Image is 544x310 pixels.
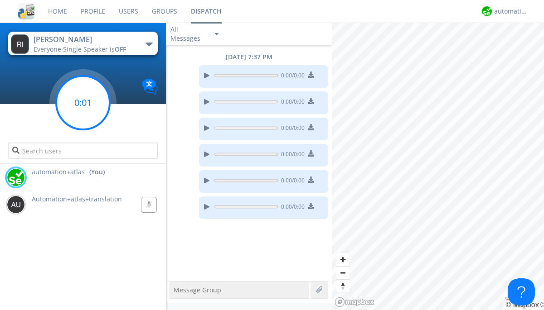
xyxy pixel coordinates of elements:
span: automation+atlas [32,167,85,176]
button: Zoom out [336,266,350,279]
button: Toggle attribution [505,297,513,300]
span: Single Speaker is [63,45,126,53]
div: (You) [89,167,105,176]
img: caret-down-sm.svg [215,33,219,35]
a: Mapbox [505,301,539,309]
div: Everyone · [34,45,136,54]
img: download media button [308,203,314,209]
div: [PERSON_NAME] [34,34,136,45]
button: Zoom in [336,253,350,266]
span: 0:00 / 0:00 [278,150,305,160]
div: All Messages [170,25,207,43]
img: d2d01cd9b4174d08988066c6d424eccd [482,6,492,16]
img: download media button [308,98,314,104]
input: Search users [8,143,157,159]
img: Translation enabled [142,79,158,95]
div: [DATE] 7:37 PM [166,52,332,62]
span: 0:00 / 0:00 [278,98,305,108]
span: 0:00 / 0:00 [278,203,305,213]
img: download media button [308,72,314,78]
span: 0:00 / 0:00 [278,72,305,81]
img: cddb5a64eb264b2086981ab96f4c1ba7 [18,3,34,19]
span: 0:00 / 0:00 [278,124,305,134]
img: download media button [308,150,314,157]
div: automation+atlas [494,7,528,16]
a: Mapbox logo [335,297,374,307]
img: download media button [308,176,314,183]
span: Zoom out [336,267,350,279]
span: Automation+atlas+translation [32,195,122,203]
span: OFF [115,45,126,53]
img: d2d01cd9b4174d08988066c6d424eccd [7,168,25,186]
img: 373638.png [7,196,25,214]
button: [PERSON_NAME]Everyone·Single Speaker isOFF [8,32,157,55]
img: 373638.png [11,34,29,54]
button: Reset bearing to north [336,279,350,292]
img: download media button [308,124,314,130]
iframe: Toggle Customer Support [508,278,535,305]
span: 0:00 / 0:00 [278,176,305,186]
